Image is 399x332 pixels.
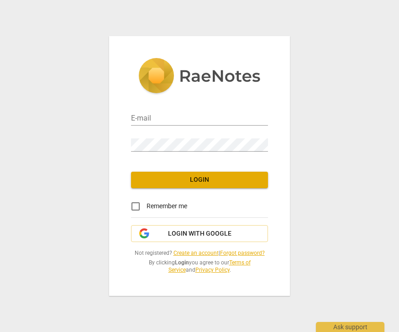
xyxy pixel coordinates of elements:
[138,175,261,184] span: Login
[138,58,261,95] img: 5ac2273c67554f335776073100b6d88f.svg
[168,229,231,238] span: Login with Google
[220,250,265,256] a: Forgot password?
[173,250,219,256] a: Create an account
[175,259,189,266] b: Login
[316,322,384,332] div: Ask support
[131,259,268,274] span: By clicking you agree to our and .
[131,225,268,242] button: Login with Google
[147,201,187,211] span: Remember me
[195,267,230,273] a: Privacy Policy
[131,249,268,257] span: Not registered? |
[131,172,268,188] button: Login
[168,259,251,274] a: Terms of Service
